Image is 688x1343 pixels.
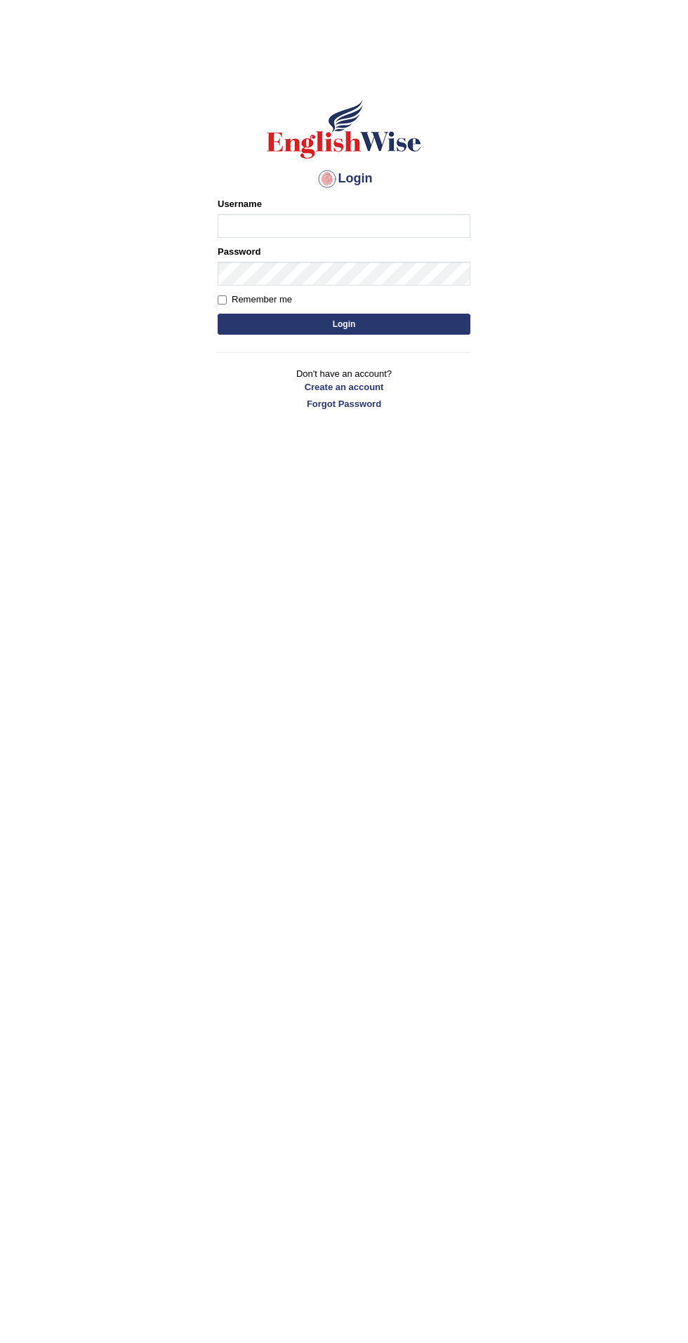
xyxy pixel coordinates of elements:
label: Password [218,245,260,258]
label: Remember me [218,293,292,307]
img: Logo of English Wise sign in for intelligent practice with AI [264,98,424,161]
h4: Login [218,168,470,190]
input: Remember me [218,295,227,305]
p: Don't have an account? [218,367,470,410]
button: Login [218,314,470,335]
a: Forgot Password [218,397,470,410]
label: Username [218,197,262,211]
a: Create an account [218,380,470,394]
